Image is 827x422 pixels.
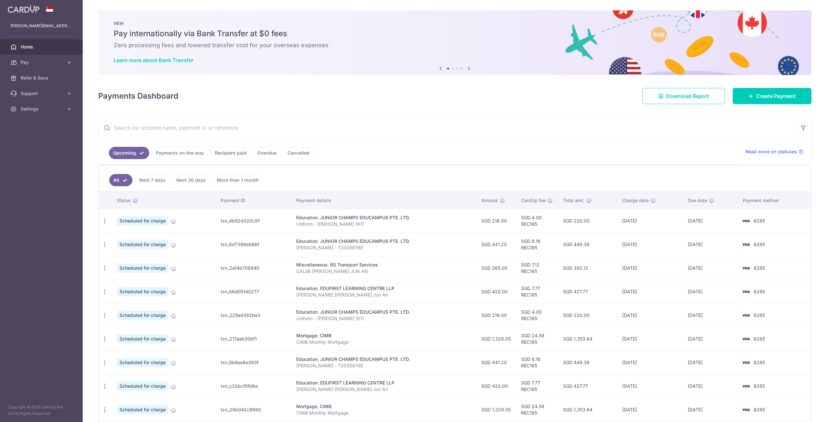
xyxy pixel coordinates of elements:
[622,197,649,204] span: Charge date
[754,360,765,365] span: 6285
[117,240,168,249] span: Scheduled for charge
[617,303,683,327] td: [DATE]
[283,147,314,159] a: Cancelled
[739,311,752,319] img: Bank Card
[296,362,471,369] p: [PERSON_NAME] - T2035876E
[516,351,558,374] td: SGD 8.16 REC185
[617,351,683,374] td: [DATE]
[786,403,821,419] iframe: Opens a widget where you can find more information
[754,265,765,271] span: 6285
[117,197,131,204] span: Status
[296,309,471,315] div: Education. JUNIOR CHAMPS EDUCAMPUS PTE. LTD.
[683,233,738,256] td: [DATE]
[688,197,707,204] span: Due date
[296,244,471,251] p: [PERSON_NAME] - T2035876E
[476,209,516,233] td: SGD 216.00
[296,339,471,345] p: CIMB Monthly Mortgage
[558,351,617,374] td: SGD 449.36
[754,289,765,294] span: 6285
[558,233,617,256] td: SGD 449.36
[296,238,471,244] div: Education. JUNIOR CHAMPS EDUCAMPUS PTE. LTD.
[516,327,558,351] td: SGD 24.59 REC185
[296,268,471,275] p: CALEB [PERSON_NAME] JUN AN
[516,398,558,421] td: SGD 24.59 REC185
[296,332,471,339] div: Mortgage. CIMB
[739,335,752,343] img: Bank Card
[754,312,765,318] span: 6285
[296,214,471,221] div: Education. JUNIOR CHAMPS EDUCAMPUS PTE. LTD.
[117,358,168,367] span: Scheduled for charge
[476,303,516,327] td: SGD 216.00
[215,327,291,351] td: txn_217aab30bf1
[516,374,558,398] td: SGD 7.77 REC185
[296,403,471,410] div: Mortgage. CIMB
[476,233,516,256] td: SGD 441.20
[739,382,752,390] img: Bank Card
[558,327,617,351] td: SGD 1,353.64
[756,92,796,100] span: Create Payment
[739,406,752,414] img: Bank Card
[152,147,208,159] a: Payments on the way
[738,192,811,209] th: Payment method
[746,148,797,155] span: Read more on statuses
[683,256,738,280] td: [DATE]
[666,92,709,100] span: Download Report
[253,147,281,159] a: Overdue
[117,405,168,414] span: Scheduled for charge
[683,303,738,327] td: [DATE]
[21,75,63,81] span: Refer & Save
[135,174,170,186] a: Next 7 days
[683,280,738,303] td: [DATE]
[476,374,516,398] td: SGD 420.00
[739,217,752,225] img: Bank Card
[617,209,683,233] td: [DATE]
[617,327,683,351] td: [DATE]
[476,351,516,374] td: SGD 441.20
[481,197,498,204] span: Amount
[516,303,558,327] td: SGD 4.00 REC185
[21,106,63,112] span: Settings
[114,57,194,63] a: Learn more about Bank Transfer
[117,311,168,320] span: Scheduled for charge
[617,233,683,256] td: [DATE]
[617,398,683,421] td: [DATE]
[215,256,291,280] td: txn_2a14b708940
[754,383,765,389] span: 6285
[215,374,291,398] td: txn_c32bcf0fd6e
[739,288,752,296] img: Bank Card
[10,23,72,29] p: [PERSON_NAME][EMAIL_ADDRESS][PERSON_NAME][DOMAIN_NAME]
[476,280,516,303] td: SGD 420.00
[215,209,291,233] td: txn_4b92d320c91
[746,148,803,155] a: Read more on statuses
[109,147,149,159] a: Upcoming
[617,374,683,398] td: [DATE]
[516,233,558,256] td: SGD 8.16 REC185
[683,327,738,351] td: [DATE]
[291,192,476,209] th: Payment details
[99,117,796,138] input: Search by recipient name, payment id or reference
[215,192,291,209] th: Payment ID
[643,88,725,104] a: Download Report
[617,256,683,280] td: [DATE]
[215,233,291,256] td: txn_6d7399e886f
[754,336,765,341] span: 6285
[683,351,738,374] td: [DATE]
[296,292,471,298] p: [PERSON_NAME] [PERSON_NAME] Jun An
[296,315,471,322] p: Uniform - [PERSON_NAME] (K1)
[215,398,291,421] td: txn_28b042c9980
[109,174,132,186] a: All
[117,382,168,391] span: Scheduled for charge
[754,407,765,412] span: 6285
[683,374,738,398] td: [DATE]
[117,264,168,273] span: Scheduled for charge
[114,21,796,26] p: NEW
[215,351,291,374] td: txn_5b9aa6e393f
[617,280,683,303] td: [DATE]
[296,262,471,268] div: Miscellaneous. RS Transport Services
[98,10,811,75] img: Bank transfer banner
[558,398,617,421] td: SGD 1,353.64
[172,174,210,186] a: Next 30 days
[476,398,516,421] td: SGD 1,329.05
[476,327,516,351] td: SGD 1,329.05
[754,218,765,223] span: 6285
